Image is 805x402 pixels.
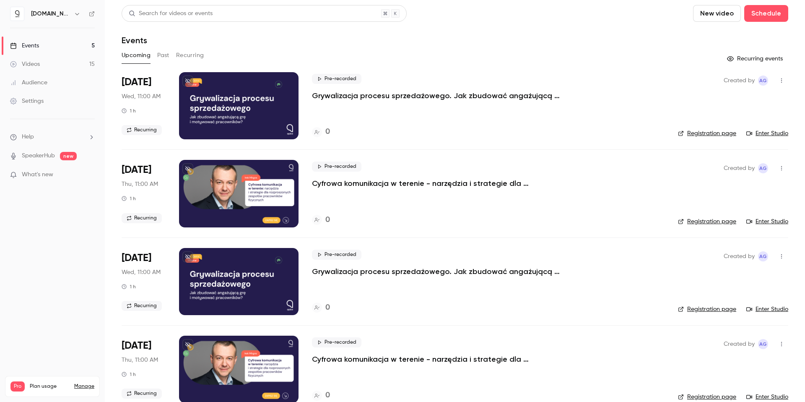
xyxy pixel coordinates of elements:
[325,126,330,138] h4: 0
[678,217,736,226] a: Registration page
[724,339,755,349] span: Created by
[30,383,69,390] span: Plan usage
[122,371,136,378] div: 1 h
[122,283,136,290] div: 1 h
[10,97,44,105] div: Settings
[312,354,563,364] a: Cyfrowa komunikacja w terenie - narzędzia i strategie dla rozproszonych zespołów pracowników fizy...
[122,389,162,399] span: Recurring
[746,129,788,138] a: Enter Studio
[758,76,768,86] span: Aleksandra Grabarska
[10,133,95,141] li: help-dropdown-opener
[746,393,788,401] a: Enter Studio
[746,217,788,226] a: Enter Studio
[312,91,563,101] a: Grywalizacja procesu sprzedażowego. Jak zbudować angażującą grę i motywować pracowników?
[758,251,768,261] span: Aleksandra Grabarska
[312,250,361,260] span: Pre-recorded
[724,163,755,173] span: Created by
[312,302,330,313] a: 0
[74,383,94,390] a: Manage
[10,7,24,21] img: quico.io
[10,60,40,68] div: Videos
[122,248,166,315] div: Oct 1 Wed, 11:00 AM (Europe/Warsaw)
[122,356,158,364] span: Thu, 11:00 AM
[759,76,767,86] span: AG
[22,133,34,141] span: Help
[176,49,204,62] button: Recurring
[312,178,563,188] a: Cyfrowa komunikacja w terenie - narzędzia i strategie dla rozproszonych zespołów pracowników fizy...
[759,339,767,349] span: AG
[22,170,53,179] span: What's new
[744,5,788,22] button: Schedule
[122,268,161,277] span: Wed, 11:00 AM
[10,78,47,87] div: Audience
[129,9,213,18] div: Search for videos or events
[122,76,151,89] span: [DATE]
[325,390,330,401] h4: 0
[312,266,563,277] a: Grywalizacja procesu sprzedażowego. Jak zbudować angażującą grę i motywować pracowników?
[758,163,768,173] span: Aleksandra Grabarska
[759,163,767,173] span: AG
[122,160,166,227] div: Sep 25 Thu, 11:00 AM (Europe/Warsaw)
[122,35,147,45] h1: Events
[60,152,77,160] span: new
[312,126,330,138] a: 0
[122,49,151,62] button: Upcoming
[759,251,767,261] span: AG
[122,213,162,223] span: Recurring
[724,251,755,261] span: Created by
[312,214,330,226] a: 0
[325,214,330,226] h4: 0
[678,393,736,401] a: Registration page
[678,129,736,138] a: Registration page
[312,162,361,172] span: Pre-recorded
[122,163,151,177] span: [DATE]
[724,76,755,86] span: Created by
[122,125,162,135] span: Recurring
[312,74,361,84] span: Pre-recorded
[22,151,55,160] a: SpeakerHub
[10,42,39,50] div: Events
[31,10,70,18] h6: [DOMAIN_NAME]
[325,302,330,313] h4: 0
[122,339,151,352] span: [DATE]
[122,195,136,202] div: 1 h
[723,52,788,65] button: Recurring events
[693,5,741,22] button: New video
[122,251,151,265] span: [DATE]
[10,381,25,392] span: Pro
[122,107,136,114] div: 1 h
[122,92,161,101] span: Wed, 11:00 AM
[157,49,169,62] button: Past
[312,337,361,347] span: Pre-recorded
[122,72,166,139] div: Sep 24 Wed, 11:00 AM (Europe/Warsaw)
[122,180,158,188] span: Thu, 11:00 AM
[312,390,330,401] a: 0
[85,171,95,179] iframe: Noticeable Trigger
[746,305,788,313] a: Enter Studio
[678,305,736,313] a: Registration page
[122,301,162,311] span: Recurring
[758,339,768,349] span: Aleksandra Grabarska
